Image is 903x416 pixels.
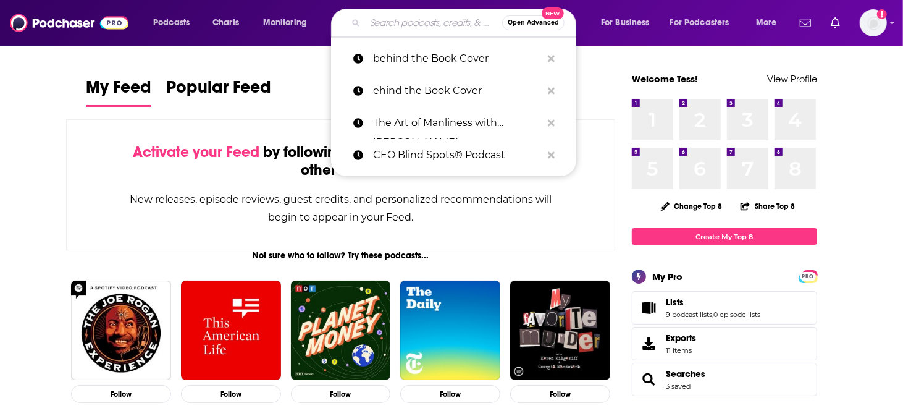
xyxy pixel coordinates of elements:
span: Monitoring [263,14,307,32]
span: More [756,14,777,32]
a: 0 episode lists [713,310,760,319]
button: open menu [747,13,792,33]
a: Create My Top 8 [632,228,817,245]
span: , [712,310,713,319]
a: Searches [636,371,661,388]
img: Planet Money [291,281,391,381]
span: Popular Feed [166,77,271,105]
div: Not sure who to follow? Try these podcasts... [66,250,615,261]
span: 11 items [666,346,696,355]
a: Show notifications dropdown [826,12,845,33]
div: New releases, episode reviews, guest credits, and personalized recommendations will begin to appe... [128,190,553,226]
a: View Profile [767,73,817,85]
a: CEO Blind Spots® Podcast [331,139,576,171]
a: Exports [632,327,817,360]
button: open menu [145,13,206,33]
span: For Podcasters [670,14,729,32]
a: Lists [666,297,760,308]
button: Share Top 8 [740,194,796,218]
span: Lists [666,297,684,308]
img: Podchaser - Follow, Share and Rate Podcasts [10,11,128,35]
span: Lists [632,291,817,325]
span: Charts [212,14,239,32]
span: New [542,7,564,19]
a: 3 saved [666,382,691,391]
span: Activate your Feed [133,143,259,161]
button: open menu [254,13,323,33]
button: Follow [181,385,281,403]
span: Logged in as TESSWOODSPR [860,9,887,36]
p: ehind the Book Cover [373,75,542,107]
button: Show profile menu [860,9,887,36]
a: Show notifications dropdown [795,12,816,33]
button: Follow [71,385,171,403]
span: Podcasts [153,14,190,32]
a: Charts [204,13,246,33]
a: ehind the Book Cover [331,75,576,107]
button: Follow [291,385,391,403]
div: Search podcasts, credits, & more... [343,9,588,37]
svg: Add a profile image [877,9,887,19]
button: Change Top 8 [653,198,730,214]
a: Searches [666,368,705,380]
span: Exports [636,335,661,352]
span: Searches [632,363,817,396]
input: Search podcasts, credits, & more... [365,13,502,33]
img: The Joe Rogan Experience [71,281,171,381]
span: Open Advanced [508,20,559,26]
button: open menu [662,13,747,33]
img: This American Life [181,281,281,381]
span: My Feed [86,77,151,105]
a: behind the Book Cover [331,43,576,75]
span: Exports [666,333,696,344]
a: 9 podcast lists [666,310,712,319]
p: behind the Book Cover [373,43,542,75]
img: My Favorite Murder with Karen Kilgariff and Georgia Hardstark [510,281,610,381]
a: Welcome Tess! [632,73,698,85]
a: PRO [800,271,815,281]
button: open menu [592,13,665,33]
button: Follow [510,385,610,403]
a: The Art of Manliness with [PERSON_NAME] [331,107,576,139]
p: CEO Blind Spots® Podcast [373,139,542,171]
img: User Profile [860,9,887,36]
button: Follow [400,385,500,403]
span: PRO [800,272,815,281]
p: The Art of Manliness with Brett McKay [373,107,542,139]
img: The Daily [400,281,500,381]
div: My Pro [652,271,682,282]
span: For Business [601,14,650,32]
a: My Feed [86,77,151,107]
a: Lists [636,299,661,316]
a: Popular Feed [166,77,271,107]
div: by following Podcasts, Creators, Lists, and other Users! [128,143,553,179]
button: Open AdvancedNew [502,15,565,30]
